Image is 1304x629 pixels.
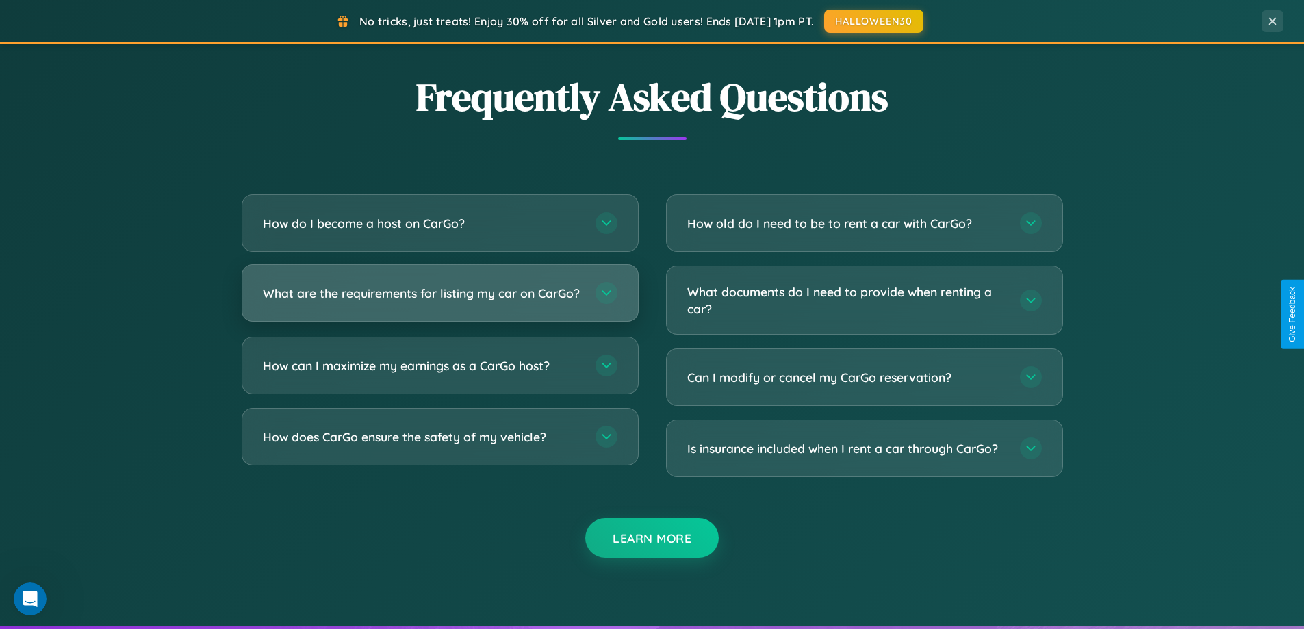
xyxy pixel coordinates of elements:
h3: What are the requirements for listing my car on CarGo? [263,285,582,302]
iframe: Intercom live chat [14,582,47,615]
h3: How does CarGo ensure the safety of my vehicle? [263,428,582,446]
button: Learn More [585,518,719,558]
div: Give Feedback [1288,287,1297,342]
h3: What documents do I need to provide when renting a car? [687,283,1006,317]
h3: How can I maximize my earnings as a CarGo host? [263,357,582,374]
span: No tricks, just treats! Enjoy 30% off for all Silver and Gold users! Ends [DATE] 1pm PT. [359,14,814,28]
h3: Can I modify or cancel my CarGo reservation? [687,369,1006,386]
h3: How old do I need to be to rent a car with CarGo? [687,215,1006,232]
h3: Is insurance included when I rent a car through CarGo? [687,440,1006,457]
h3: How do I become a host on CarGo? [263,215,582,232]
button: HALLOWEEN30 [824,10,923,33]
h2: Frequently Asked Questions [242,70,1063,123]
